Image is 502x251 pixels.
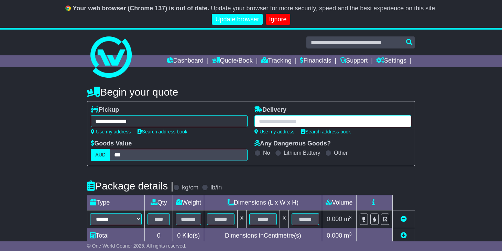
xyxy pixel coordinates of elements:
[254,140,331,148] label: Any Dangerous Goods?
[238,210,247,228] td: x
[212,14,262,25] a: Update browser
[263,150,270,156] label: No
[301,129,351,134] a: Search address book
[177,232,181,239] span: 0
[87,243,186,249] span: © One World Courier 2025. All rights reserved.
[334,150,348,156] label: Other
[87,195,145,210] td: Type
[300,55,331,67] a: Financials
[344,232,352,239] span: m
[340,55,368,67] a: Support
[91,129,131,134] a: Use my address
[284,150,320,156] label: Lithium Battery
[401,216,407,222] a: Remove this item
[349,231,352,237] sup: 3
[138,129,187,134] a: Search address book
[327,216,342,222] span: 0.000
[254,106,286,114] label: Delivery
[87,86,415,98] h4: Begin your quote
[204,228,322,243] td: Dimensions in Centimetre(s)
[344,216,352,222] span: m
[261,55,291,67] a: Tracking
[87,228,145,243] td: Total
[173,228,204,243] td: Kilo(s)
[327,232,342,239] span: 0.000
[87,180,173,192] h4: Package details |
[145,195,173,210] td: Qty
[349,215,352,220] sup: 3
[266,14,290,25] a: Ignore
[91,106,119,114] label: Pickup
[210,184,222,192] label: lb/in
[91,140,132,148] label: Goods Value
[91,149,110,161] label: AUD
[211,5,437,12] span: Update your browser for more security, speed and the best experience on this site.
[167,55,204,67] a: Dashboard
[254,129,294,134] a: Use my address
[401,232,407,239] a: Add new item
[73,5,209,12] b: Your web browser (Chrome 137) is out of date.
[173,195,204,210] td: Weight
[280,210,289,228] td: x
[145,228,173,243] td: 0
[322,195,357,210] td: Volume
[212,55,253,67] a: Quote/Book
[204,195,322,210] td: Dimensions (L x W x H)
[182,184,198,192] label: kg/cm
[376,55,406,67] a: Settings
